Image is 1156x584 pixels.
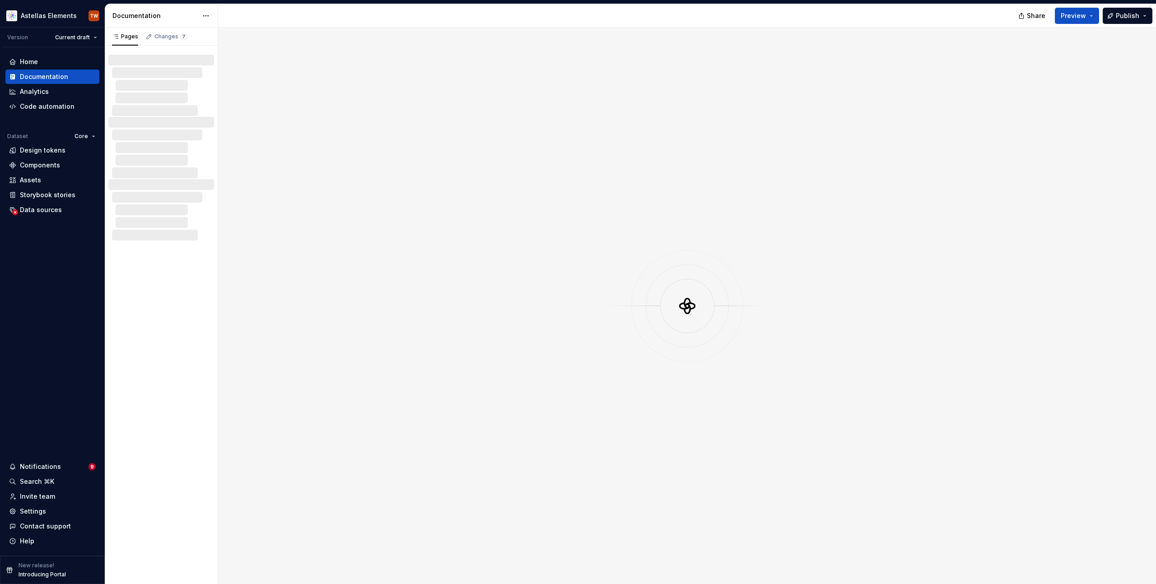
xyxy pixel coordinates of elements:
[20,522,71,531] div: Contact support
[1014,8,1051,24] button: Share
[20,57,38,66] div: Home
[20,87,49,96] div: Analytics
[5,173,99,187] a: Assets
[5,459,99,474] button: Notifications9
[89,463,96,470] span: 9
[5,519,99,533] button: Contact support
[20,477,54,486] div: Search ⌘K
[70,130,99,143] button: Core
[20,176,41,185] div: Assets
[1116,11,1139,20] span: Publish
[51,31,101,44] button: Current draft
[20,102,75,111] div: Code automation
[20,72,68,81] div: Documentation
[20,205,62,214] div: Data sources
[75,133,88,140] span: Core
[21,11,77,20] div: Astellas Elements
[2,6,103,25] button: Astellas ElementsTW
[20,507,46,516] div: Settings
[20,146,65,155] div: Design tokens
[154,33,187,40] div: Changes
[55,34,90,41] span: Current draft
[7,34,28,41] div: Version
[112,11,198,20] div: Documentation
[5,158,99,172] a: Components
[1027,11,1045,20] span: Share
[5,203,99,217] a: Data sources
[5,489,99,504] a: Invite team
[20,161,60,170] div: Components
[1103,8,1152,24] button: Publish
[90,12,98,19] div: TW
[5,84,99,99] a: Analytics
[1061,11,1086,20] span: Preview
[5,99,99,114] a: Code automation
[180,33,187,40] span: 7
[19,571,66,578] p: Introducing Portal
[20,462,61,471] div: Notifications
[1055,8,1099,24] button: Preview
[5,504,99,519] a: Settings
[5,534,99,548] button: Help
[5,474,99,489] button: Search ⌘K
[7,133,28,140] div: Dataset
[20,190,75,199] div: Storybook stories
[5,70,99,84] a: Documentation
[20,492,55,501] div: Invite team
[6,10,17,21] img: b2369ad3-f38c-46c1-b2a2-f2452fdbdcd2.png
[112,33,138,40] div: Pages
[5,55,99,69] a: Home
[19,562,54,569] p: New release!
[5,188,99,202] a: Storybook stories
[5,143,99,158] a: Design tokens
[20,537,34,546] div: Help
